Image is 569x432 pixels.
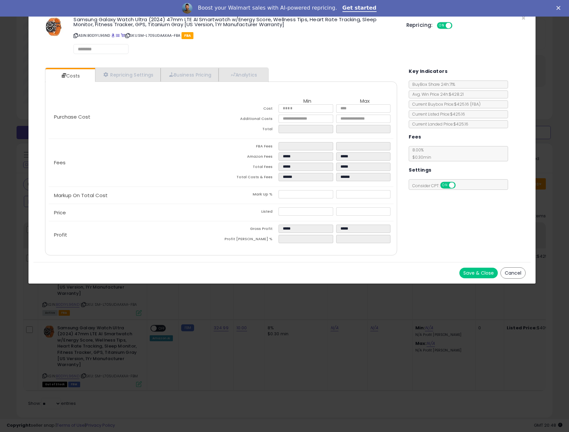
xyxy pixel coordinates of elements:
[74,30,396,41] p: ASIN: B0D1YL96ND | SKU: SM-L705UDAAXAA-FBA
[221,152,279,163] td: Amazon Fees
[198,5,337,11] div: Boost your Walmart sales with AI-powered repricing.
[45,69,94,82] a: Costs
[342,5,377,12] a: Get started
[221,163,279,173] td: Total Fees
[521,13,526,23] span: ×
[221,225,279,235] td: Gross Profit
[116,33,120,38] a: All offer listings
[49,232,221,238] p: Profit
[181,32,194,39] span: FBA
[556,6,563,10] div: Close
[470,101,481,107] span: ( FBA )
[49,114,221,120] p: Purchase Cost
[459,268,498,278] button: Save & Close
[454,101,481,107] span: $425.16
[49,210,221,215] p: Price
[221,104,279,115] td: Cost
[409,121,468,127] span: Current Landed Price: $425.16
[409,147,431,160] span: 8.00 %
[438,23,446,28] span: ON
[95,68,161,81] a: Repricing Settings
[49,160,221,165] p: Fees
[409,166,431,174] h5: Settings
[219,68,268,81] a: Analytics
[409,154,431,160] span: $0.30 min
[409,101,481,107] span: Current Buybox Price:
[182,3,192,14] img: Profile image for Adrian
[221,125,279,135] td: Total
[451,23,462,28] span: OFF
[409,133,421,141] h5: Fees
[441,183,449,188] span: ON
[336,98,394,104] th: Max
[221,207,279,218] td: Listed
[409,81,455,87] span: BuyBox Share 24h: 71%
[406,23,433,28] h5: Repricing:
[409,183,464,189] span: Consider CPT:
[221,173,279,183] td: Total Costs & Fees
[409,111,465,117] span: Current Listed Price: $425.16
[455,183,465,188] span: OFF
[409,91,464,97] span: Avg. Win Price 24h: $428.21
[221,190,279,200] td: Mark Up %
[279,98,336,104] th: Min
[221,115,279,125] td: Additional Costs
[161,68,219,81] a: Business Pricing
[74,17,396,27] h3: Samsung Galaxy Watch Ultra (2024) 47mm LTE AI Smartwatch w/Energy Score, Wellness Tips, Heart Rat...
[500,267,526,279] button: Cancel
[49,193,221,198] p: Markup On Total Cost
[111,33,115,38] a: BuyBox page
[44,17,64,37] img: 51LEqBkFViL._SL60_.jpg
[221,235,279,245] td: Profit [PERSON_NAME] %
[121,33,125,38] a: Your listing only
[221,142,279,152] td: FBA Fees
[409,67,447,76] h5: Key Indicators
